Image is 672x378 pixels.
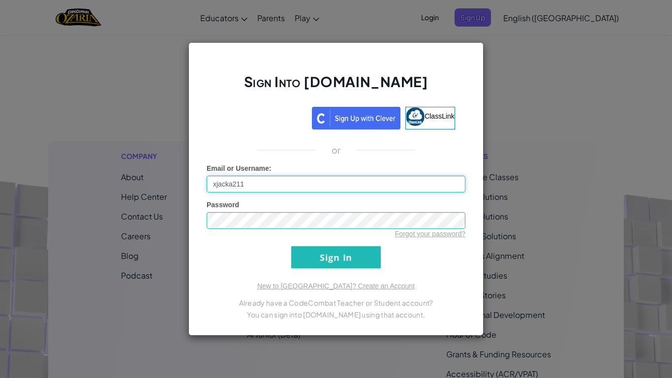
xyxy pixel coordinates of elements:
[207,163,272,173] label: :
[207,164,269,172] span: Email or Username
[212,106,312,127] iframe: Sign in with Google Button
[395,230,465,238] a: Forgot your password?
[332,144,341,156] p: or
[257,282,415,290] a: New to [GEOGRAPHIC_DATA]? Create an Account
[207,297,465,309] p: Already have a CodeCombat Teacher or Student account?
[312,107,400,129] img: clever_sso_button@2x.png
[207,72,465,101] h2: Sign Into [DOMAIN_NAME]
[291,246,381,268] input: Sign In
[207,201,239,209] span: Password
[207,309,465,320] p: You can sign into [DOMAIN_NAME] using that account.
[406,107,425,126] img: classlink-logo-small.png
[425,112,455,120] span: ClassLink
